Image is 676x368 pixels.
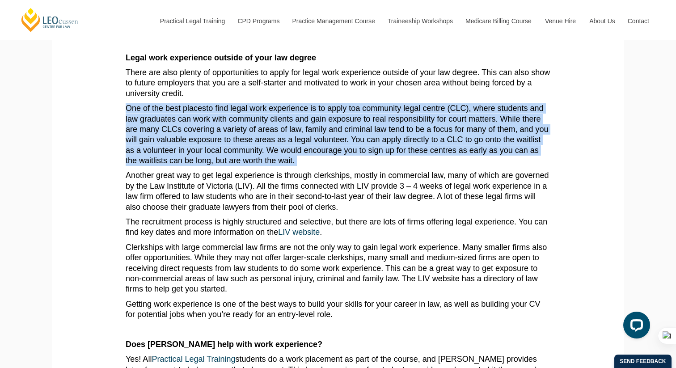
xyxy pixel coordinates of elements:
a: About Us [583,2,621,40]
a: Venue Hire [538,2,583,40]
a: Traineeship Workshops [381,2,459,40]
p: The recruitment process is highly structured and selective, but there are lots of firms offering ... [126,217,550,238]
strong: Legal work experience outside of your law degree [126,53,316,62]
a: Practice Management Course [286,2,381,40]
a: LIV website [278,228,320,237]
strong: Does [PERSON_NAME] help with work experience? [126,340,322,349]
a: Practical Legal Training [153,2,231,40]
p: One of the best places a community legal centre (CLC), where students and law graduates can work ... [126,103,550,166]
a: CPD Programs [231,2,285,40]
a: Medicare Billing Course [459,2,538,40]
p: Clerkships with large commercial law firms are not the only way to gain legal work experience. Ma... [126,242,550,295]
iframe: LiveChat chat widget [616,308,654,346]
p: Getting work experience is one of the best ways to build your skills for your career in law, as w... [126,299,550,320]
a: [PERSON_NAME] Centre for Law [20,7,80,33]
a: Contact [621,2,656,40]
p: There are also plenty of opportunities to apply for legal work experience outside of your law deg... [126,68,550,99]
span: to find legal work experience is to apply to [206,104,355,113]
a: Practical Legal Training [152,355,235,364]
p: Another great way to get legal experience is through clerkships, mostly in commercial law, many o... [126,170,550,212]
